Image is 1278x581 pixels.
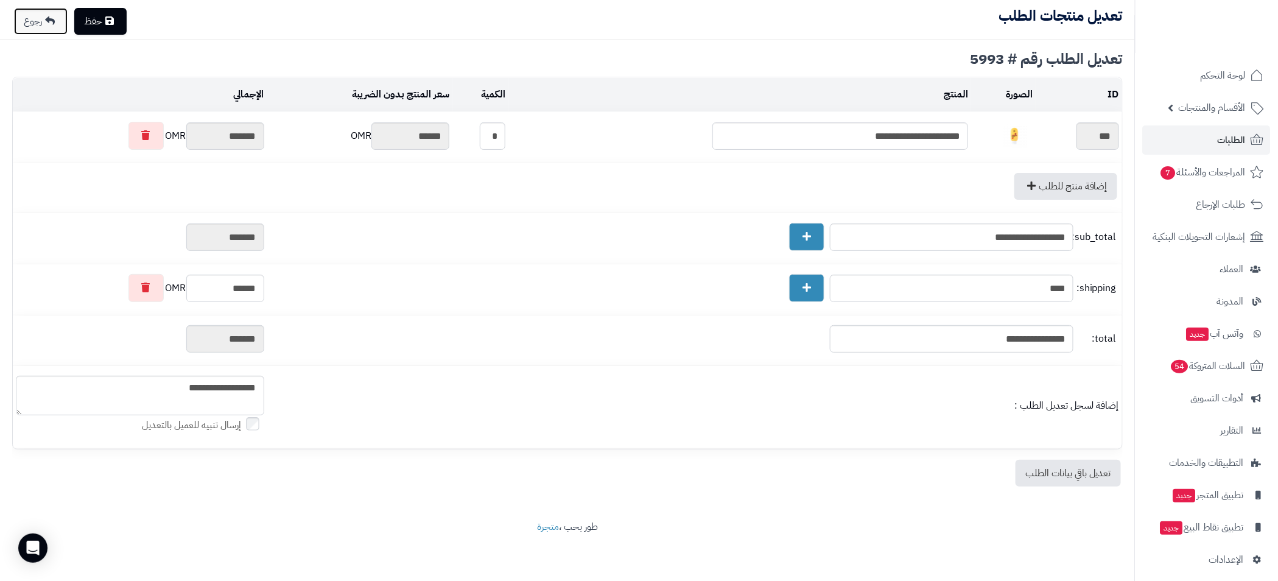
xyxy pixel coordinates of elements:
[1170,454,1244,471] span: التطبيقات والخدمات
[1143,287,1271,316] a: المدونة
[14,8,68,35] a: رجوع
[1143,448,1271,477] a: التطبيقات والخدمات
[1160,164,1246,181] span: المراجعات والأسئلة
[1221,422,1244,439] span: التقارير
[1159,519,1244,536] span: تطبيق نقاط البيع
[1195,9,1266,35] img: logo-2.png
[452,78,508,111] td: الكمية
[1143,416,1271,445] a: التقارير
[1196,196,1246,213] span: طلبات الإرجاع
[270,122,449,150] div: OMR
[1143,513,1271,542] a: تطبيق نقاط البيعجديد
[1003,124,1027,148] img: 1756583016-sun%20block%20whiting-01-40x40.png
[1187,328,1209,341] span: جديد
[1143,545,1271,574] a: الإعدادات
[74,8,127,35] a: حفظ
[12,52,1123,66] div: تعديل الطلب رقم # 5993
[142,418,264,432] label: إرسال تنبيه للعميل بالتعديل
[1179,99,1246,116] span: الأقسام والمنتجات
[1143,125,1271,155] a: الطلبات
[1143,384,1271,413] a: أدوات التسويق
[1143,222,1271,252] a: إشعارات التحويلات البنكية
[1143,158,1271,187] a: المراجعات والأسئلة7
[1143,61,1271,90] a: لوحة التحكم
[246,417,259,430] input: إرسال تنبيه للعميل بالتعديل
[1076,332,1116,346] span: total:
[1143,351,1271,381] a: السلات المتروكة54
[1220,261,1244,278] span: العملاء
[1153,228,1246,245] span: إشعارات التحويلات البنكية
[1036,78,1123,111] td: ID
[1185,325,1244,342] span: وآتس آب
[537,519,559,534] a: متجرة
[1218,132,1246,149] span: الطلبات
[1171,359,1188,373] span: 54
[267,78,452,111] td: سعر المنتج بدون الضريبة
[1201,67,1246,84] span: لوحة التحكم
[270,399,1120,413] div: إضافة لسجل تعديل الطلب :
[508,78,972,111] td: المنتج
[1172,487,1244,504] span: تطبيق المتجر
[1016,460,1121,487] a: تعديل باقي بيانات الطلب
[18,533,47,563] div: Open Intercom Messenger
[16,274,264,302] div: OMR
[1160,166,1176,180] span: 7
[1173,489,1196,502] span: جديد
[1076,230,1116,244] span: sub_total:
[1143,319,1271,348] a: وآتس آبجديد
[971,78,1036,111] td: الصورة
[1191,390,1244,407] span: أدوات التسويق
[999,5,1123,27] b: تعديل منتجات الطلب
[1143,481,1271,510] a: تطبيق المتجرجديد
[1170,357,1246,375] span: السلات المتروكة
[1217,293,1244,310] span: المدونة
[13,78,267,111] td: الإجمالي
[1014,173,1117,200] a: إضافة منتج للطلب
[1143,255,1271,284] a: العملاء
[1209,551,1244,568] span: الإعدادات
[16,122,264,150] div: OMR
[1076,281,1116,295] span: shipping:
[1160,521,1183,535] span: جديد
[1143,190,1271,219] a: طلبات الإرجاع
